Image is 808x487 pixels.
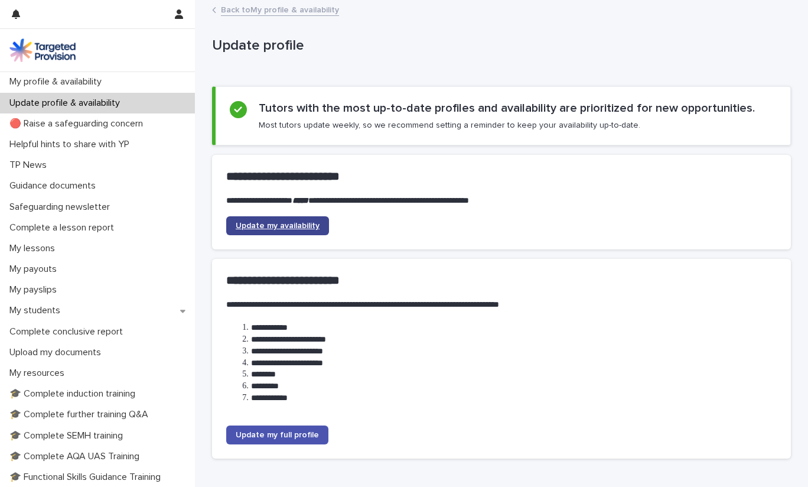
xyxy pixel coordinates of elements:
[5,326,132,337] p: Complete conclusive report
[9,38,76,62] img: M5nRWzHhSzIhMunXDL62
[5,388,145,400] p: 🎓 Complete induction training
[5,160,56,171] p: TP News
[5,222,123,233] p: Complete a lesson report
[5,76,111,87] p: My profile & availability
[5,409,158,420] p: 🎓 Complete further training Q&A
[226,216,329,235] a: Update my availability
[236,431,319,439] span: Update my full profile
[5,98,129,109] p: Update profile & availability
[5,202,119,213] p: Safeguarding newsletter
[5,347,110,358] p: Upload my documents
[5,430,132,441] p: 🎓 Complete SEMH training
[259,120,640,131] p: Most tutors update weekly, so we recommend setting a reminder to keep your availability up-to-date.
[221,2,339,16] a: Back toMy profile & availability
[5,243,64,254] p: My lessons
[5,264,66,275] p: My payouts
[5,305,70,316] p: My students
[5,118,152,129] p: 🔴 Raise a safeguarding concern
[5,139,139,150] p: Helpful hints to share with YP
[5,284,66,296] p: My payslips
[5,368,74,379] p: My resources
[226,426,328,444] a: Update my full profile
[5,472,170,483] p: 🎓 Functional Skills Guidance Training
[236,222,320,230] span: Update my availability
[5,180,105,191] p: Guidance documents
[5,451,149,462] p: 🎓 Complete AQA UAS Training
[212,37,786,54] p: Update profile
[259,101,755,115] h2: Tutors with the most up-to-date profiles and availability are prioritized for new opportunities.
